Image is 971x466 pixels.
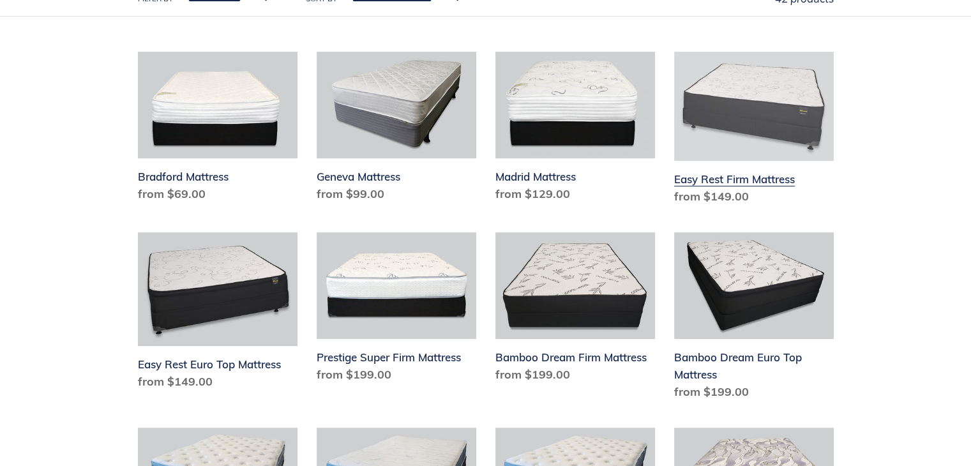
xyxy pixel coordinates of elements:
a: Bamboo Dream Firm Mattress [495,232,655,388]
a: Geneva Mattress [317,52,476,207]
a: Madrid Mattress [495,52,655,207]
a: Prestige Super Firm Mattress [317,232,476,388]
a: Easy Rest Euro Top Mattress [138,232,297,395]
a: Easy Rest Firm Mattress [674,52,834,210]
a: Bradford Mattress [138,52,297,207]
a: Bamboo Dream Euro Top Mattress [674,232,834,405]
